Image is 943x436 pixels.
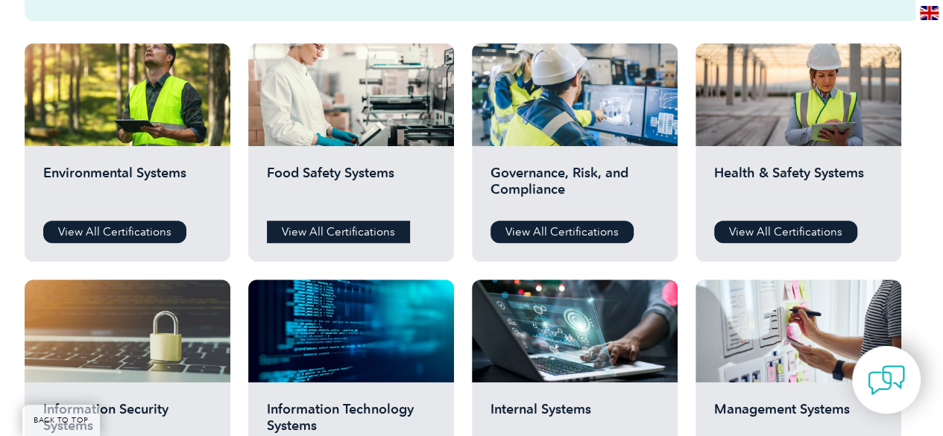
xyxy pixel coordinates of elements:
[868,361,905,399] img: contact-chat.png
[43,221,186,243] a: View All Certifications
[267,221,410,243] a: View All Certifications
[714,165,883,209] h2: Health & Safety Systems
[43,165,212,209] h2: Environmental Systems
[491,221,634,243] a: View All Certifications
[491,165,659,209] h2: Governance, Risk, and Compliance
[714,221,857,243] a: View All Certifications
[267,165,435,209] h2: Food Safety Systems
[920,6,939,20] img: en
[22,405,100,436] a: BACK TO TOP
